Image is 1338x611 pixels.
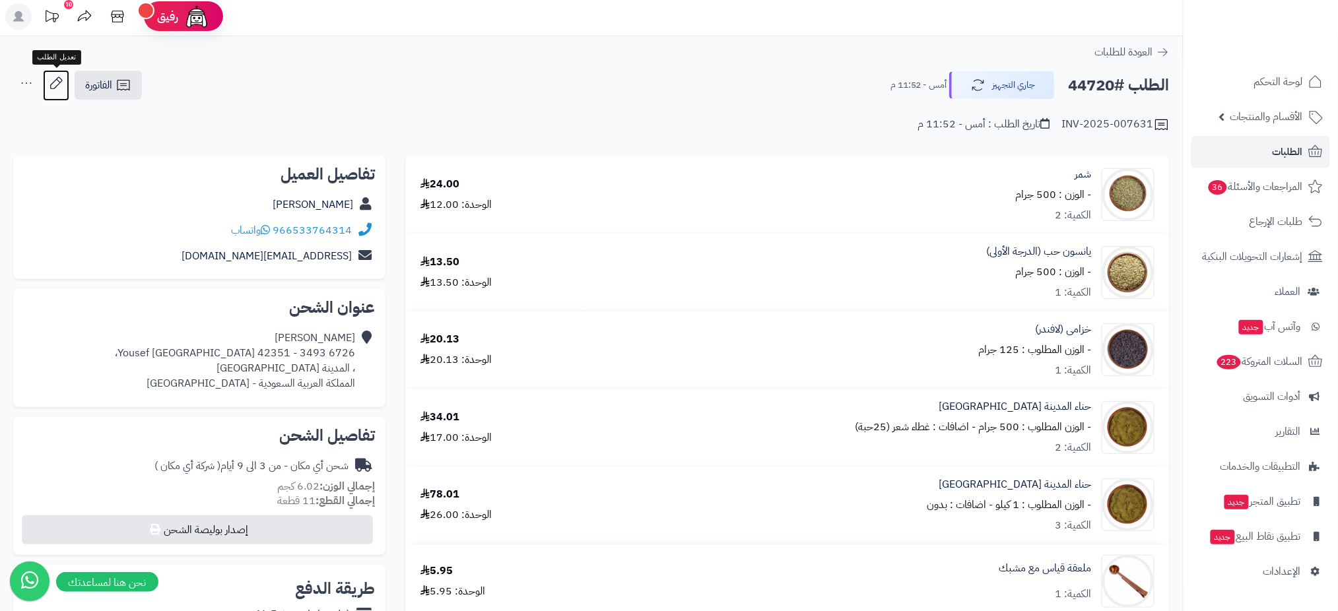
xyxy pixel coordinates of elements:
a: التطبيقات والخدمات [1191,451,1330,482]
small: - الوزن المطلوب : 1 كيلو [996,497,1092,513]
div: 34.01 [420,410,459,425]
span: التقارير [1276,422,1301,441]
div: الوحدة: 26.00 [420,507,492,523]
span: التطبيقات والخدمات [1221,457,1301,476]
a: ملعقة قياس مع مشبك [999,561,1092,576]
strong: إجمالي الوزن: [319,478,375,494]
img: logo-2.png [1248,32,1325,60]
div: [PERSON_NAME] 6726 Yousef [GEOGRAPHIC_DATA] 42351 - 3493، ، المدينة [GEOGRAPHIC_DATA] المملكة الع... [115,331,355,391]
small: - الوزن : 500 جرام [1016,264,1092,280]
span: رفيق [157,9,178,24]
div: الوحدة: 5.95 [420,584,485,599]
div: الكمية: 3 [1055,518,1092,533]
div: الوحدة: 17.00 [420,430,492,445]
span: الإعدادات [1263,562,1301,581]
span: العودة للطلبات [1095,44,1153,60]
span: إشعارات التحويلات البنكية [1203,247,1303,266]
span: 36 [1209,180,1227,195]
a: أدوات التسويق [1191,381,1330,412]
span: جديد [1239,320,1263,335]
div: 78.01 [420,487,459,502]
span: المراجعات والأسئلة [1207,177,1303,196]
a: [PERSON_NAME] [273,197,353,212]
span: لوحة التحكم [1254,73,1303,91]
a: إشعارات التحويلات البنكية [1191,241,1330,273]
span: ( شركة أي مكان ) [154,458,220,474]
h2: تفاصيل العميل [24,166,375,182]
img: 1646396179-Henna-90x90.jpg [1102,401,1154,454]
div: تاريخ الطلب : أمس - 11:52 م [918,117,1050,132]
div: 24.00 [420,177,459,192]
div: الوحدة: 12.00 [420,197,492,212]
a: حناء المدينة [GEOGRAPHIC_DATA] [939,477,1092,492]
span: السلات المتروكة [1216,352,1303,371]
span: تطبيق نقاط البيع [1209,527,1301,546]
a: وآتس آبجديد [1191,311,1330,342]
span: الأقسام والمنتجات [1230,108,1303,126]
a: الطلبات [1191,136,1330,168]
a: العودة للطلبات [1095,44,1170,60]
small: 11 قطعة [277,493,375,509]
div: 5.95 [420,563,453,579]
div: تعديل الطلب [32,50,81,65]
span: 223 [1217,355,1242,370]
h2: عنوان الشحن [24,300,375,315]
strong: إجمالي القطع: [316,493,375,509]
a: الإعدادات [1191,556,1330,587]
div: شحن أي مكان - من 3 الى 9 أيام [154,459,349,474]
button: إصدار بوليصة الشحن [22,515,373,544]
a: يانسون حب (الدرجة الأولى) [987,244,1092,259]
a: لوحة التحكم [1191,66,1330,98]
small: - الوزن المطلوب : 125 جرام [979,342,1092,358]
a: واتساب [231,222,270,238]
a: خزامى (لافندر) [1036,322,1092,337]
div: الكمية: 2 [1055,208,1092,223]
div: الوحدة: 20.13 [420,352,492,368]
a: تحديثات المنصة [35,3,68,33]
a: تطبيق المتجرجديد [1191,486,1330,517]
span: تطبيق المتجر [1223,492,1301,511]
img: 1628193890-Fennel-90x90.jpg [1102,168,1154,221]
span: الفاتورة [85,77,112,93]
small: - اضافات : غطاء شعر (25حبة) [855,419,976,435]
a: تطبيق نقاط البيعجديد [1191,521,1330,552]
div: الكمية: 1 [1055,363,1092,378]
a: التقارير [1191,416,1330,447]
img: 1672511918-Scoop%20with%20a%20clip%201-90x90.jpg [1102,555,1154,608]
div: الوحدة: 13.50 [420,275,492,290]
small: - الوزن : 500 جرام [1016,187,1092,203]
small: - الوزن المطلوب : 500 جرام [979,419,1092,435]
div: الكمية: 1 [1055,587,1092,602]
a: 966533764314 [273,222,352,238]
span: طلبات الإرجاع [1250,212,1303,231]
img: 1646396179-Henna-90x90.jpg [1102,478,1154,531]
div: الكمية: 2 [1055,440,1092,455]
a: شمر [1075,167,1092,182]
h2: تفاصيل الشحن [24,428,375,443]
small: 6.02 كجم [277,478,375,494]
button: جاري التجهيز [949,71,1055,99]
a: السلات المتروكة223 [1191,346,1330,377]
h2: الطلب #44720 [1069,72,1170,99]
a: [EMAIL_ADDRESS][DOMAIN_NAME] [182,248,352,264]
a: المراجعات والأسئلة36 [1191,171,1330,203]
img: 1628238826-Anise-90x90.jpg [1102,246,1154,299]
img: 1639830222-Lavender-90x90.jpg [1102,323,1154,376]
span: أدوات التسويق [1244,387,1301,406]
div: 20.13 [420,332,459,347]
small: - اضافات : بدون [927,497,993,513]
a: الفاتورة [75,71,142,100]
small: أمس - 11:52 م [890,79,947,92]
div: 13.50 [420,255,459,270]
span: جديد [1224,495,1249,509]
div: الكمية: 1 [1055,285,1092,300]
span: جديد [1211,530,1235,544]
img: ai-face.png [184,3,210,30]
a: طلبات الإرجاع [1191,206,1330,238]
div: INV-2025-007631 [1062,117,1170,133]
span: وآتس آب [1238,317,1301,336]
a: العملاء [1191,276,1330,307]
span: الطلبات [1273,143,1303,161]
h2: طريقة الدفع [295,581,375,596]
